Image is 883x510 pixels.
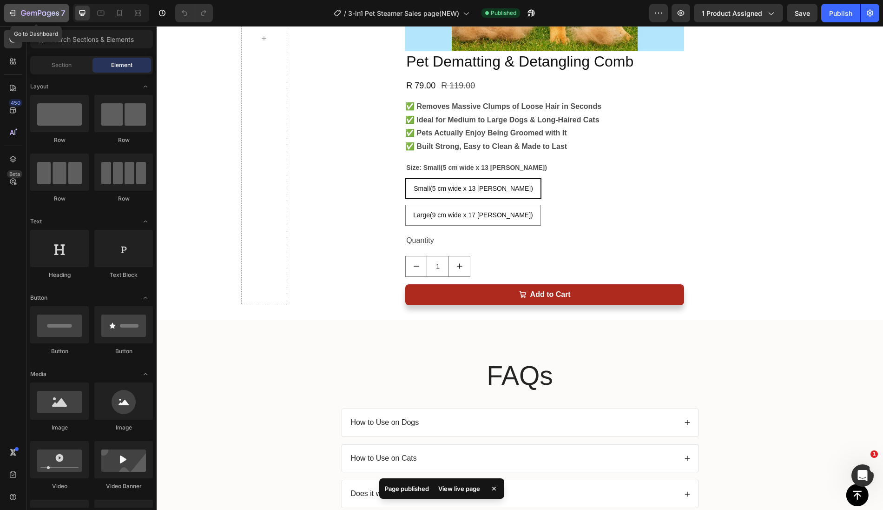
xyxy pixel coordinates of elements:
[138,290,153,305] span: Toggle open
[61,7,65,19] p: 7
[249,135,391,148] legend: Size: Small(5 cm wide x 13 [PERSON_NAME])
[385,484,429,493] p: Page published
[249,258,527,279] button: Add to Cart
[7,170,22,178] div: Beta
[30,347,89,356] div: Button
[138,79,153,94] span: Toggle open
[851,464,874,487] iframe: Intercom live chat
[94,271,153,279] div: Text Block
[870,450,878,458] span: 1
[257,185,376,193] span: Large(9 cm wide x 17 [PERSON_NAME])
[30,271,89,279] div: Heading
[292,230,313,250] button: increment
[94,136,153,144] div: Row
[4,4,69,22] button: 7
[94,423,153,432] div: Image
[257,159,376,166] span: Small(5 cm wide x 13 [PERSON_NAME])
[30,195,89,203] div: Row
[249,116,410,124] strong: ✅ Built Strong, Easy to Clean & Made to Last
[283,54,319,66] div: R 119.00
[821,4,860,22] button: Publish
[94,195,153,203] div: Row
[829,8,852,18] div: Publish
[249,207,527,222] div: Quantity
[795,9,810,17] span: Save
[30,30,153,48] input: Search Sections & Elements
[30,423,89,432] div: Image
[249,54,280,66] div: R 79.00
[30,370,46,378] span: Media
[138,214,153,229] span: Toggle open
[194,392,263,402] p: How to Use on Dogs
[194,428,260,437] p: How to Use on Cats
[9,99,22,107] div: 450
[249,103,410,111] strong: ✅ Pets Actually Enjoy Being Groomed with It
[52,61,72,69] span: Section
[30,482,89,490] div: Video
[374,262,414,275] div: Add to Cart
[30,217,42,226] span: Text
[787,4,817,22] button: Save
[348,8,459,18] span: 3-in1 Pet Steamer Sales page(NEW)
[30,294,47,302] span: Button
[185,331,542,368] h2: FAQs
[694,4,783,22] button: 1 product assigned
[249,230,270,250] button: decrement
[94,347,153,356] div: Button
[111,61,132,69] span: Element
[702,8,762,18] span: 1 product assigned
[175,4,213,22] div: Undo/Redo
[270,230,292,250] input: quantity
[30,136,89,144] div: Row
[138,367,153,382] span: Toggle open
[491,9,516,17] span: Published
[249,90,442,98] strong: ✅ Ideal for Medium to Large Dogs & Long-Haired Cats
[249,76,445,84] strong: ✅ Removes Massive Clumps of Loose Hair in Seconds
[157,26,883,510] iframe: Design area
[433,482,486,495] div: View live page
[30,82,48,91] span: Layout
[94,482,153,490] div: Video Banner
[344,8,346,18] span: /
